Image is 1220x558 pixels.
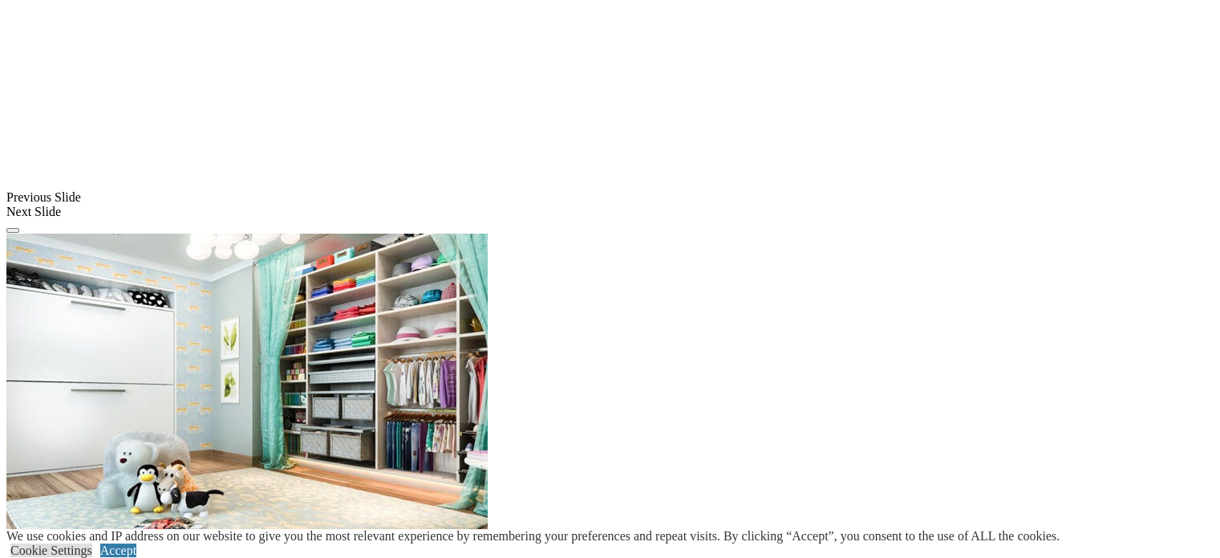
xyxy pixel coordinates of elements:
[6,529,1060,544] div: We use cookies and IP address on our website to give you the most relevant experience by remember...
[6,205,1214,219] div: Next Slide
[10,544,92,557] a: Cookie Settings
[6,234,488,555] img: Banner for mobile view
[100,544,136,557] a: Accept
[6,190,1214,205] div: Previous Slide
[6,228,19,233] button: Click here to pause slide show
